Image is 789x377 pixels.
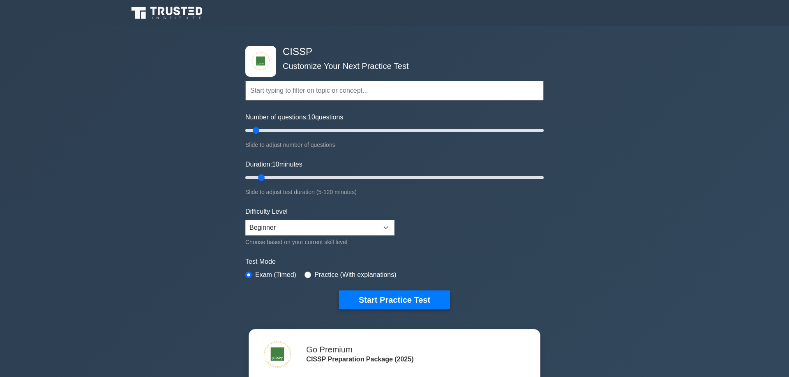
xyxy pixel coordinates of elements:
[339,290,450,309] button: Start Practice Test
[308,114,315,121] span: 10
[245,257,544,267] label: Test Mode
[314,270,396,280] label: Practice (With explanations)
[245,187,544,197] div: Slide to adjust test duration (5-120 minutes)
[245,160,302,169] label: Duration: minutes
[272,161,279,168] span: 10
[245,207,288,217] label: Difficulty Level
[245,237,394,247] div: Choose based on your current skill level
[245,112,343,122] label: Number of questions: questions
[245,81,544,101] input: Start typing to filter on topic or concept...
[279,46,503,58] h4: CISSP
[245,140,544,150] div: Slide to adjust number of questions
[255,270,296,280] label: Exam (Timed)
